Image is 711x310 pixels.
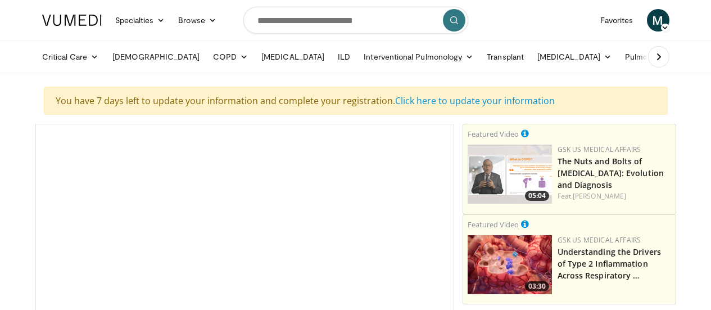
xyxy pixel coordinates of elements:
[573,191,626,201] a: [PERSON_NAME]
[468,235,552,294] img: c2a2685b-ef94-4fc2-90e1-739654430920.png.150x105_q85_crop-smart_upscale.png
[468,145,552,204] a: 05:04
[647,9,669,32] a: M
[558,191,671,201] div: Feat.
[171,9,223,32] a: Browse
[108,9,172,32] a: Specialties
[106,46,206,68] a: [DEMOGRAPHIC_DATA]
[558,235,641,245] a: GSK US Medical Affairs
[35,46,106,68] a: Critical Care
[357,46,480,68] a: Interventional Pulmonology
[531,46,618,68] a: [MEDICAL_DATA]
[468,129,519,139] small: Featured Video
[42,15,102,26] img: VuMedi Logo
[525,281,549,291] span: 03:30
[480,46,531,68] a: Transplant
[558,156,664,190] a: The Nuts and Bolts of [MEDICAL_DATA]: Evolution and Diagnosis
[594,9,640,32] a: Favorites
[468,145,552,204] img: ee063798-7fd0-40de-9666-e00bc66c7c22.png.150x105_q85_crop-smart_upscale.png
[206,46,255,68] a: COPD
[468,235,552,294] a: 03:30
[44,87,668,115] div: You have 7 days left to update your information and complete your registration.
[331,46,357,68] a: ILD
[558,145,641,154] a: GSK US Medical Affairs
[558,246,662,281] a: Understanding the Drivers of Type 2 Inflammation Across Respiratory …
[525,191,549,201] span: 05:04
[468,219,519,230] small: Featured Video
[395,95,555,107] a: Click here to update your information
[255,46,331,68] a: [MEDICAL_DATA]
[243,7,468,34] input: Search topics, interventions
